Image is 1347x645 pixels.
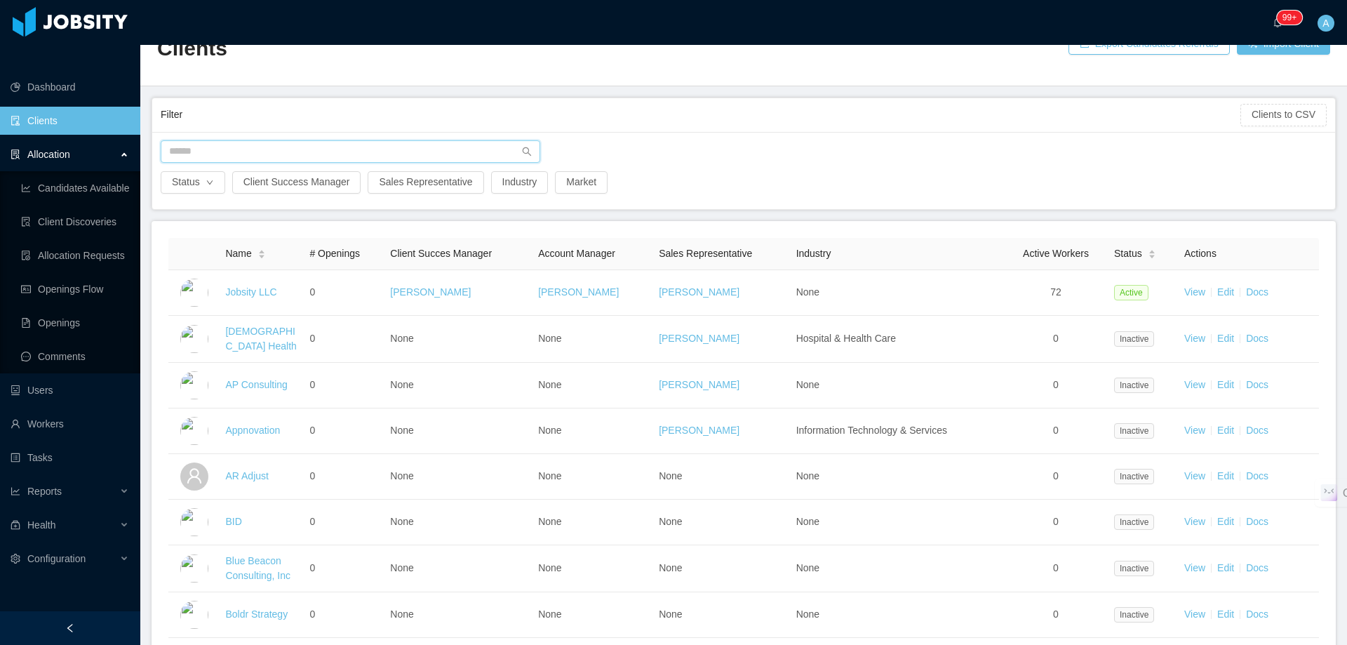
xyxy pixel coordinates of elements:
td: 0 [1003,545,1108,592]
a: Docs [1246,379,1268,390]
i: icon: user [186,467,203,484]
span: Actions [1184,248,1217,259]
a: Edit [1217,609,1234,620]
i: icon: search [522,147,532,157]
a: icon: idcardOpenings Flow [21,275,129,303]
div: Filter [161,102,1240,128]
span: None [390,333,413,344]
span: Inactive [1114,423,1154,439]
td: 0 [304,500,384,545]
span: None [538,609,561,620]
button: Client Success Manager [232,171,361,194]
img: 6a96eda0-fa44-11e7-9f69-c143066b1c39_5a5d5161a4f93-400w.png [180,417,208,445]
span: None [796,286,819,298]
span: None [659,470,682,481]
img: 6a98c4f0-fa44-11e7-92f0-8dd2fe54cc72_5a5e2f7bcfdbd-400w.png [180,508,208,536]
td: 0 [1003,408,1108,454]
span: None [796,516,819,527]
span: Inactive [1114,561,1154,576]
button: Statusicon: down [161,171,225,194]
a: [PERSON_NAME] [659,379,739,390]
a: Boldr Strategy [225,609,288,620]
a: icon: messageComments [21,343,129,371]
span: Health [27,519,55,531]
td: 0 [304,545,384,592]
button: Sales Representative [368,171,483,194]
span: None [796,609,819,620]
span: None [796,562,819,573]
img: 6a99a840-fa44-11e7-acf7-a12beca8be8a_5a5d51fe797d3-400w.png [180,554,208,583]
i: icon: caret-up [257,248,265,252]
a: Appnovation [225,425,280,436]
span: None [659,562,682,573]
td: 0 [304,363,384,408]
a: Edit [1217,379,1234,390]
span: None [390,425,413,436]
span: None [659,609,682,620]
span: None [538,470,561,481]
a: BID [225,516,241,527]
a: Docs [1246,562,1268,573]
span: Sales Representative [659,248,752,259]
td: 0 [304,316,384,363]
td: 0 [1003,592,1108,638]
span: None [390,470,413,481]
a: View [1184,379,1205,390]
i: icon: medicine-box [11,520,20,530]
span: None [390,379,413,390]
button: Clients to CSV [1240,104,1327,126]
a: Edit [1217,333,1234,344]
h2: Clients [157,34,744,63]
i: icon: left [65,623,75,633]
a: View [1184,562,1205,573]
span: Inactive [1114,514,1154,530]
span: None [390,516,413,527]
td: 0 [304,270,384,316]
i: icon: setting [11,554,20,564]
i: icon: caret-down [1148,253,1155,258]
img: 6a95fc60-fa44-11e7-a61b-55864beb7c96_5a5d513336692-400w.png [180,371,208,399]
a: Docs [1246,470,1268,481]
a: View [1184,609,1205,620]
a: AP Consulting [225,379,287,390]
td: 0 [1003,363,1108,408]
span: Inactive [1114,607,1154,623]
span: Active [1114,285,1148,300]
td: 0 [1003,500,1108,545]
a: View [1184,516,1205,527]
a: icon: file-doneAllocation Requests [21,241,129,270]
a: icon: line-chartCandidates Available [21,174,129,202]
a: Edit [1217,286,1234,298]
i: icon: line-chart [11,486,20,496]
span: None [390,562,413,573]
a: Docs [1246,286,1268,298]
span: None [538,516,561,527]
span: Active Workers [1023,248,1089,259]
span: A [1322,15,1329,32]
a: Docs [1246,425,1268,436]
span: Inactive [1114,469,1154,484]
a: [DEMOGRAPHIC_DATA] Health [225,326,296,352]
span: Inactive [1114,331,1154,347]
span: Inactive [1114,378,1154,393]
td: 0 [1003,454,1108,500]
div: Sort [1148,248,1156,258]
span: Status [1114,246,1142,261]
a: Edit [1217,516,1234,527]
a: icon: file-textOpenings [21,309,129,337]
a: Jobsity LLC [225,286,276,298]
span: Name [225,246,251,261]
a: View [1184,425,1205,436]
td: 72 [1003,270,1108,316]
a: View [1184,333,1205,344]
img: 6a8e90c0-fa44-11e7-aaa7-9da49113f530_5a5d50e77f870-400w.png [180,325,208,353]
td: 0 [304,454,384,500]
button: Market [555,171,608,194]
span: Information Technology & Services [796,425,947,436]
a: icon: userWorkers [11,410,129,438]
i: icon: caret-up [1148,248,1155,252]
span: None [390,609,413,620]
a: [PERSON_NAME] [659,333,739,344]
a: View [1184,286,1205,298]
a: Edit [1217,470,1234,481]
